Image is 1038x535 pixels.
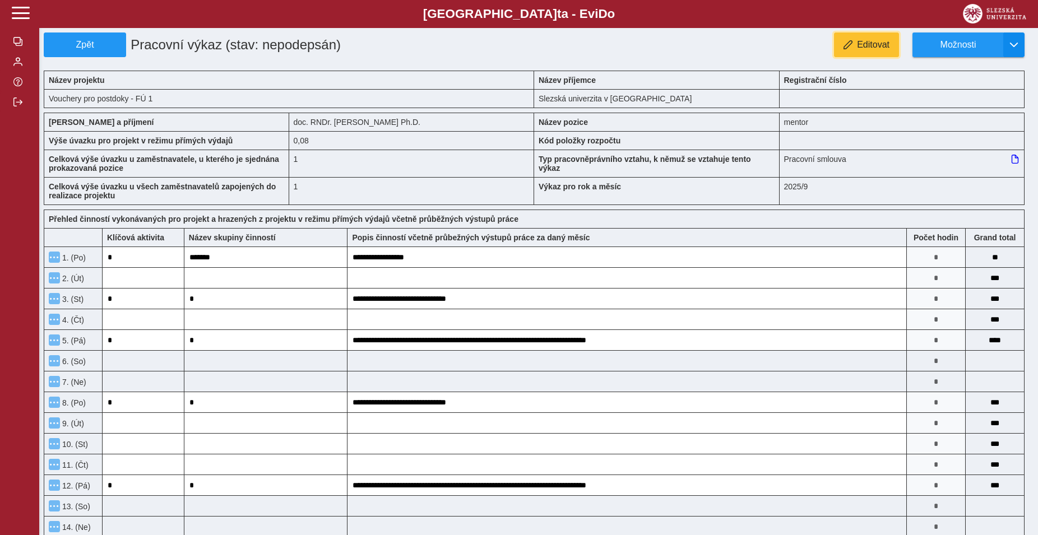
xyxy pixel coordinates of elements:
b: Suma za den přes všechny výkazy [966,233,1024,242]
b: Počet hodin [907,233,965,242]
b: Název pozice [539,118,588,127]
span: D [598,7,607,21]
span: o [608,7,615,21]
span: 11. (Čt) [60,460,89,469]
button: Editovat [834,32,899,57]
b: Klíčová aktivita [107,233,164,242]
div: Slezská univerzita v [GEOGRAPHIC_DATA] [534,89,780,108]
b: Výše úvazku pro projekt v režimu přímých výdajů [49,136,233,145]
div: doc. RNDr. [PERSON_NAME] Ph.D. [289,113,535,131]
b: Celková výše úvazku u zaměstnavatele, u kterého je sjednána prokazovaná pozice [49,155,279,173]
b: Popis činností včetně průbežných výstupů práce za daný měsíc [352,233,590,242]
span: 3. (St) [60,295,84,304]
span: 14. (Ne) [60,523,91,532]
span: 10. (St) [60,440,88,449]
b: Registrační číslo [784,76,847,85]
div: 1 [289,177,535,205]
b: Přehled činností vykonávaných pro projekt a hrazených z projektu v režimu přímých výdajů včetně p... [49,215,518,224]
button: Menu [49,480,60,491]
div: 2025/9 [780,177,1025,205]
b: [PERSON_NAME] a příjmení [49,118,154,127]
span: 2. (Út) [60,274,84,283]
span: 13. (So) [60,502,90,511]
span: Editovat [857,40,889,50]
div: 1 [289,150,535,177]
b: Název skupiny činností [189,233,276,242]
button: Menu [49,417,60,429]
span: Možnosti [922,40,994,50]
img: logo_web_su.png [963,4,1026,24]
span: 5. (Pá) [60,336,86,345]
button: Zpět [44,32,126,57]
button: Menu [49,397,60,408]
span: 8. (Po) [60,398,86,407]
b: Výkaz pro rok a měsíc [539,182,621,191]
button: Menu [49,521,60,532]
span: t [557,7,561,21]
b: Celková výše úvazku u všech zaměstnavatelů zapojených do realizace projektu [49,182,276,200]
span: Zpět [49,40,121,50]
div: 0,64 h / den. 3,2 h / týden. [289,131,535,150]
b: Kód položky rozpočtu [539,136,620,145]
h1: Pracovní výkaz (stav: nepodepsán) [126,32,456,57]
button: Menu [49,438,60,449]
b: Název příjemce [539,76,596,85]
button: Možnosti [912,32,1003,57]
button: Menu [49,334,60,346]
button: Menu [49,272,60,283]
button: Menu [49,314,60,325]
span: 7. (Ne) [60,378,86,387]
b: [GEOGRAPHIC_DATA] a - Evi [34,7,1004,21]
span: 1. (Po) [60,253,86,262]
button: Menu [49,500,60,511]
div: mentor [780,113,1025,131]
button: Menu [49,376,60,387]
b: Název projektu [49,76,105,85]
span: 6. (So) [60,357,86,366]
button: Menu [49,293,60,304]
button: Menu [49,252,60,263]
button: Menu [49,355,60,366]
div: Pracovní smlouva [780,150,1025,177]
span: 4. (Čt) [60,315,84,324]
span: 12. (Pá) [60,481,90,490]
span: 9. (Út) [60,419,84,428]
div: Vouchery pro postdoky - FÚ 1 [44,89,534,108]
b: Typ pracovněprávního vztahu, k němuž se vztahuje tento výkaz [539,155,751,173]
button: Menu [49,459,60,470]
